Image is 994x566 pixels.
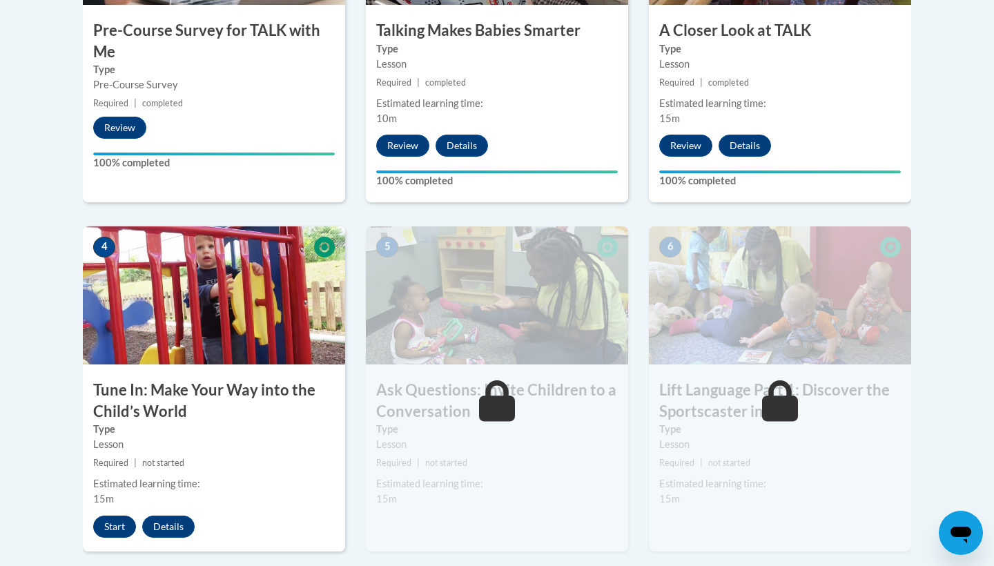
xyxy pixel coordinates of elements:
[93,153,335,155] div: Your progress
[376,237,398,257] span: 5
[134,458,137,468] span: |
[659,422,901,437] label: Type
[649,20,911,41] h3: A Closer Look at TALK
[93,516,136,538] button: Start
[659,57,901,72] div: Lesson
[83,226,345,364] img: Course Image
[376,170,618,173] div: Your progress
[700,458,703,468] span: |
[93,62,335,77] label: Type
[436,135,488,157] button: Details
[708,77,749,88] span: completed
[366,380,628,422] h3: Ask Questions: Invite Children to a Conversation
[659,173,901,188] label: 100% completed
[93,437,335,452] div: Lesson
[376,476,618,491] div: Estimated learning time:
[425,77,466,88] span: completed
[376,135,429,157] button: Review
[93,237,115,257] span: 4
[659,493,680,505] span: 15m
[83,20,345,63] h3: Pre-Course Survey for TALK with Me
[366,226,628,364] img: Course Image
[376,437,618,452] div: Lesson
[659,437,901,452] div: Lesson
[93,117,146,139] button: Review
[659,458,694,468] span: Required
[649,380,911,422] h3: Lift Language Part 1: Discover the Sportscaster in You
[719,135,771,157] button: Details
[93,98,128,108] span: Required
[425,458,467,468] span: not started
[376,57,618,72] div: Lesson
[142,458,184,468] span: not started
[417,458,420,468] span: |
[366,20,628,41] h3: Talking Makes Babies Smarter
[659,476,901,491] div: Estimated learning time:
[659,96,901,111] div: Estimated learning time:
[659,237,681,257] span: 6
[376,173,618,188] label: 100% completed
[939,511,983,555] iframe: Button to launch messaging window
[417,77,420,88] span: |
[93,155,335,170] label: 100% completed
[708,458,750,468] span: not started
[376,493,397,505] span: 15m
[83,380,345,422] h3: Tune In: Make Your Way into the Child’s World
[376,41,618,57] label: Type
[659,41,901,57] label: Type
[376,113,397,124] span: 10m
[659,113,680,124] span: 15m
[376,458,411,468] span: Required
[93,422,335,437] label: Type
[659,135,712,157] button: Review
[142,98,183,108] span: completed
[376,422,618,437] label: Type
[376,77,411,88] span: Required
[649,226,911,364] img: Course Image
[93,493,114,505] span: 15m
[659,77,694,88] span: Required
[93,476,335,491] div: Estimated learning time:
[700,77,703,88] span: |
[142,516,195,538] button: Details
[93,458,128,468] span: Required
[134,98,137,108] span: |
[659,170,901,173] div: Your progress
[93,77,335,92] div: Pre-Course Survey
[376,96,618,111] div: Estimated learning time:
